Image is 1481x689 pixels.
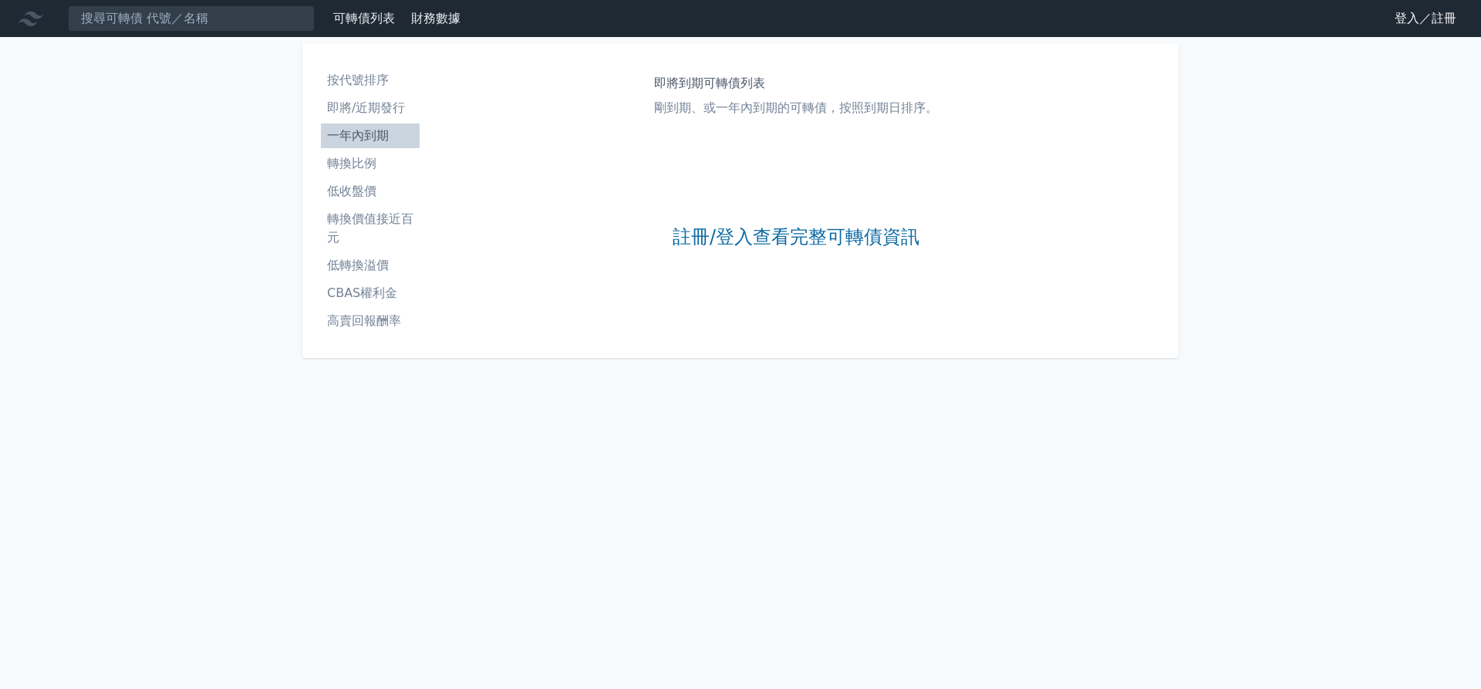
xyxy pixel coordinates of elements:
a: 可轉債列表 [333,11,395,25]
a: 按代號排序 [321,68,420,93]
li: 高賣回報酬率 [321,312,420,330]
a: 高賣回報酬率 [321,309,420,333]
li: 即將/近期發行 [321,99,420,117]
h1: 即將到期可轉債列表 [654,74,938,93]
li: CBAS權利金 [321,284,420,302]
li: 轉換價值接近百元 [321,210,420,247]
a: 低轉換溢價 [321,253,420,278]
li: 一年內到期 [321,127,420,145]
a: CBAS權利金 [321,281,420,306]
li: 低轉換溢價 [321,256,420,275]
a: 登入／註冊 [1382,6,1469,31]
a: 即將/近期發行 [321,96,420,120]
a: 轉換比例 [321,151,420,176]
li: 低收盤價 [321,182,420,201]
a: 財務數據 [411,11,460,25]
li: 轉換比例 [321,154,420,173]
a: 低收盤價 [321,179,420,204]
a: 轉換價值接近百元 [321,207,420,250]
input: 搜尋可轉債 代號／名稱 [68,5,315,32]
p: 剛到期、或一年內到期的可轉債，按照到期日排序。 [654,99,938,117]
a: 註冊/登入查看完整可轉債資訊 [673,225,919,250]
a: 一年內到期 [321,123,420,148]
li: 按代號排序 [321,71,420,90]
